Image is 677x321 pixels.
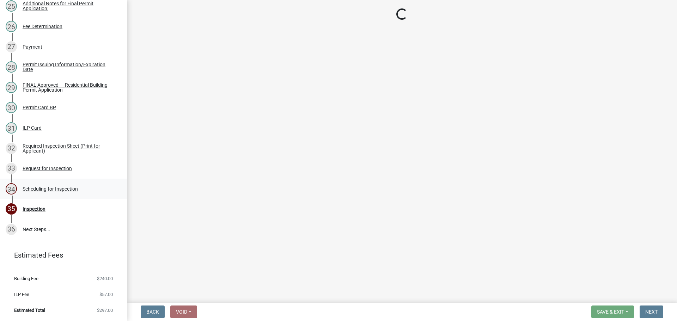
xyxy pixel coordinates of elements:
div: 28 [6,61,17,73]
button: Back [141,305,165,318]
span: Next [645,309,658,315]
div: 29 [6,82,17,93]
div: Payment [23,44,42,49]
div: Request for Inspection [23,166,72,171]
button: Void [170,305,197,318]
div: 31 [6,122,17,134]
span: Back [146,309,159,315]
span: ILP Fee [14,292,29,297]
div: 32 [6,143,17,154]
div: Required Inspection Sheet (Print for Applicant) [23,143,116,153]
div: ILP Card [23,125,42,130]
span: Void [176,309,187,315]
div: 30 [6,102,17,113]
span: Estimated Total [14,308,45,313]
span: Save & Exit [597,309,624,315]
span: $240.00 [97,276,113,281]
div: 36 [6,224,17,235]
span: Building Fee [14,276,38,281]
div: Permit Issuing Information/Expiration Date [23,62,116,72]
span: $57.00 [99,292,113,297]
div: Permit Card BP [23,105,56,110]
div: 35 [6,203,17,215]
button: Save & Exit [591,305,634,318]
div: 26 [6,21,17,32]
a: Estimated Fees [6,248,116,262]
div: 34 [6,183,17,195]
div: 25 [6,0,17,12]
div: Scheduling for Inspection [23,186,78,191]
div: Additional Notes for Final Permit Application: [23,1,116,11]
div: FINAL Approved --- Residential Building Permit Application [23,82,116,92]
div: Fee Determination [23,24,62,29]
div: 27 [6,41,17,53]
div: 33 [6,163,17,174]
span: $297.00 [97,308,113,313]
button: Next [640,305,663,318]
div: Inspection [23,206,45,211]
